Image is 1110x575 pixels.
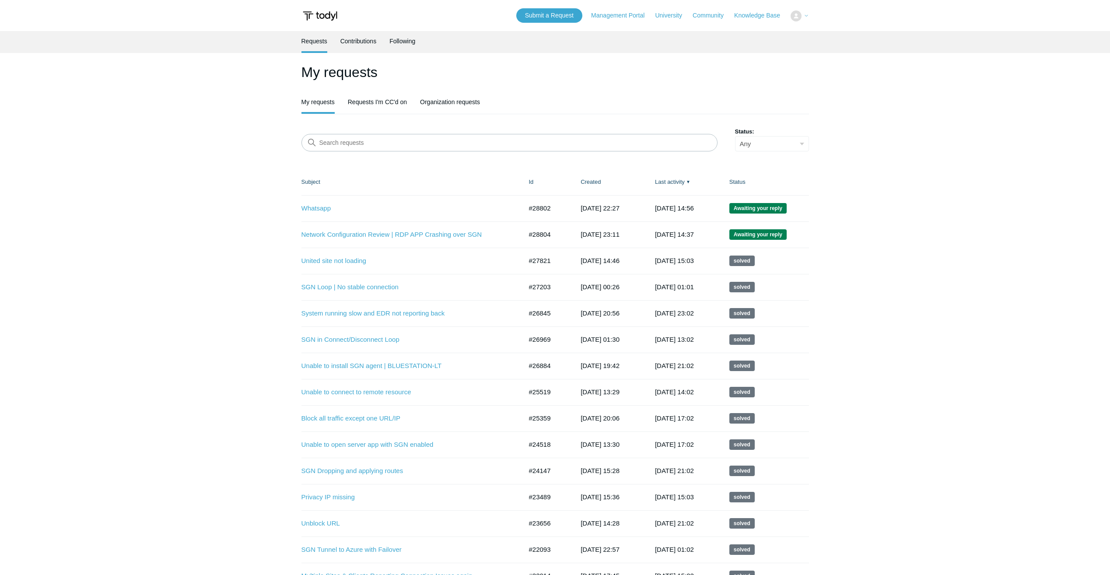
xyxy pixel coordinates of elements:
span: This request has been solved [729,492,755,502]
a: Requests I'm CC'd on [348,92,407,112]
a: Community [693,11,732,20]
a: Contributions [340,31,377,51]
td: #26969 [520,326,572,353]
img: Todyl Support Center Help Center home page [301,8,339,24]
a: Requests [301,31,327,51]
time: 2025-10-08T22:27:10+00:00 [581,204,620,212]
time: 2025-02-04T01:02:08+00:00 [655,546,694,553]
span: This request has been solved [729,256,755,266]
span: This request has been solved [729,544,755,555]
time: 2025-03-18T14:28:01+00:00 [581,519,620,527]
time: 2025-08-29T01:01:55+00:00 [655,283,694,291]
a: SGN Loop | No stable connection [301,282,509,292]
time: 2025-10-08T23:11:57+00:00 [581,231,620,238]
span: We are waiting for you to respond [729,229,787,240]
time: 2025-04-09T15:28:52+00:00 [581,467,620,474]
time: 2025-08-19T21:02:48+00:00 [655,362,694,369]
time: 2025-04-07T21:02:57+00:00 [655,519,694,527]
a: Organization requests [420,92,480,112]
time: 2025-08-27T23:02:07+00:00 [655,309,694,317]
span: We are waiting for you to respond [729,203,787,214]
time: 2025-08-09T00:26:33+00:00 [581,283,620,291]
td: #23656 [520,510,572,536]
span: This request has been solved [729,361,755,371]
time: 2025-05-18T17:02:15+00:00 [655,441,694,448]
a: Unable to connect to remote resource [301,387,509,397]
input: Search requests [301,134,718,151]
span: This request has been solved [729,466,755,476]
time: 2025-07-29T20:56:14+00:00 [581,309,620,317]
time: 2025-07-07T14:02:56+00:00 [655,388,694,396]
time: 2025-03-10T15:36:55+00:00 [581,493,620,501]
span: This request has been solved [729,413,755,424]
td: #27203 [520,274,572,300]
a: Following [389,31,415,51]
td: #24147 [520,458,572,484]
time: 2025-10-09T14:37:29+00:00 [655,231,694,238]
a: United site not loading [301,256,509,266]
a: SGN Tunnel to Azure with Failover [301,545,509,555]
a: Whatsapp [301,203,509,214]
a: Last activity▼ [655,179,685,185]
a: System running slow and EDR not reporting back [301,309,509,319]
span: This request has been solved [729,334,755,345]
td: #22093 [520,536,572,563]
time: 2024-12-26T22:57:12+00:00 [581,546,620,553]
a: Created [581,179,601,185]
th: Id [520,169,572,195]
span: This request has been solved [729,387,755,397]
a: Unable to install SGN agent | BLUESTATION-LT [301,361,509,371]
a: Network Configuration Review | RDP APP Crashing over SGN [301,230,509,240]
span: This request has been solved [729,439,755,450]
time: 2025-05-12T21:02:26+00:00 [655,467,694,474]
td: #27821 [520,248,572,274]
time: 2025-06-17T13:29:18+00:00 [581,388,620,396]
time: 2025-07-02T17:02:26+00:00 [655,414,694,422]
time: 2025-07-30T19:42:32+00:00 [581,362,620,369]
time: 2025-08-02T01:30:58+00:00 [581,336,620,343]
a: Unable to open server app with SGN enabled [301,440,509,450]
a: Block all traffic except one URL/IP [301,414,509,424]
a: SGN in Connect/Disconnect Loop [301,335,509,345]
span: This request has been solved [729,518,755,529]
th: Subject [301,169,520,195]
time: 2025-09-02T14:46:31+00:00 [581,257,620,264]
td: #26845 [520,300,572,326]
td: #28802 [520,195,572,221]
time: 2025-09-22T15:03:21+00:00 [655,257,694,264]
td: #26884 [520,353,572,379]
td: #28804 [520,221,572,248]
a: Knowledge Base [734,11,789,20]
time: 2025-08-22T13:02:34+00:00 [655,336,694,343]
time: 2025-06-06T20:06:49+00:00 [581,414,620,422]
span: This request has been solved [729,308,755,319]
span: ▼ [686,179,690,185]
time: 2025-04-28T13:30:54+00:00 [581,441,620,448]
td: #23489 [520,484,572,510]
td: #25519 [520,379,572,405]
a: University [655,11,690,20]
td: #25359 [520,405,572,431]
a: Submit a Request [516,8,582,23]
a: Unblock URL [301,519,509,529]
a: Privacy IP missing [301,492,509,502]
a: My requests [301,92,335,112]
th: Status [721,169,809,195]
time: 2025-10-09T14:56:34+00:00 [655,204,694,212]
span: This request has been solved [729,282,755,292]
h1: My requests [301,62,809,83]
a: SGN Dropping and applying routes [301,466,509,476]
a: Management Portal [591,11,653,20]
label: Status: [735,127,809,136]
td: #24518 [520,431,572,458]
time: 2025-04-08T15:03:05+00:00 [655,493,694,501]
